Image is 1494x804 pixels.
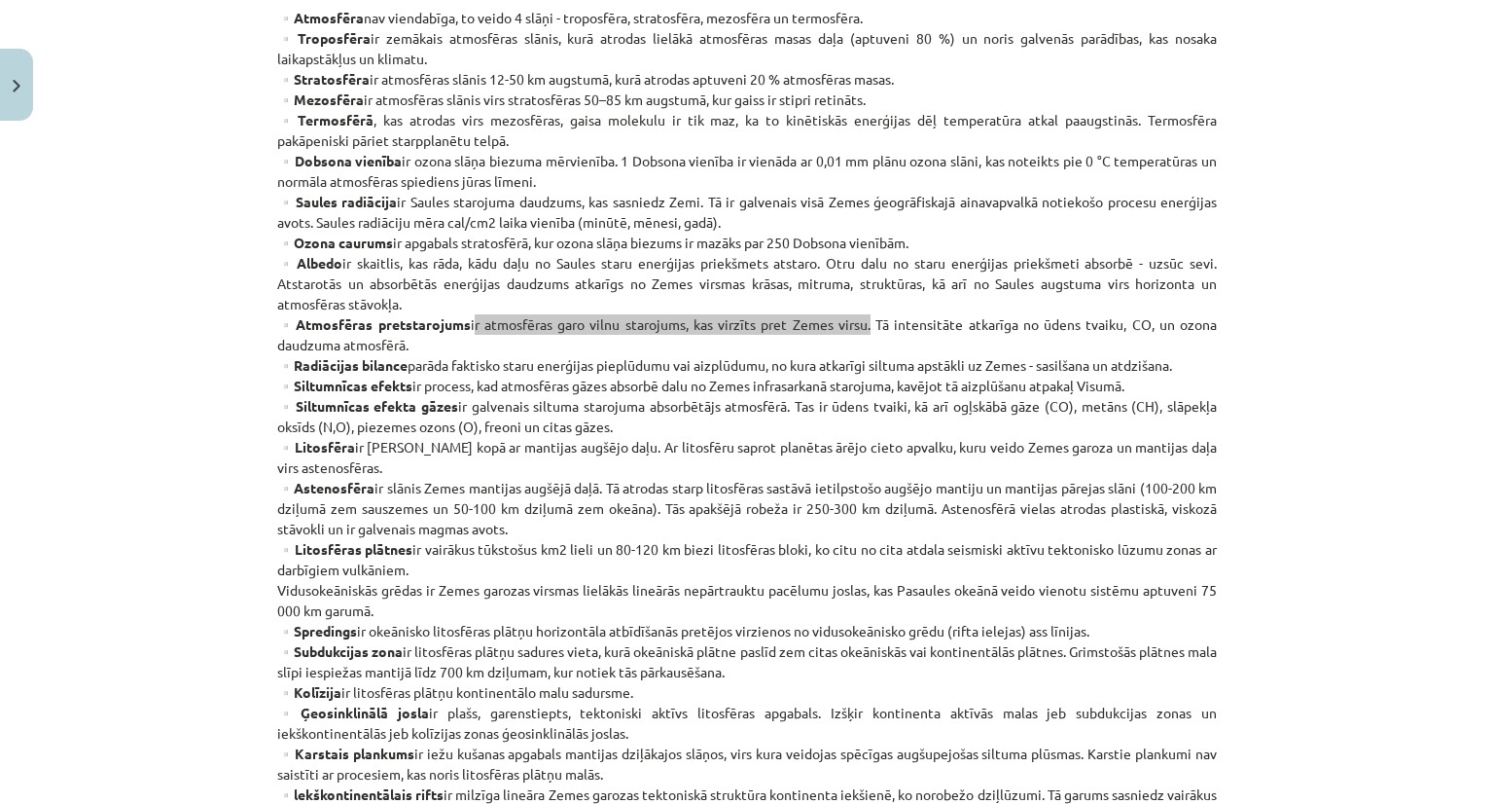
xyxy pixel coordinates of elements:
[277,704,429,721] strong: ▫️Ģeosinklinālā josla
[13,80,20,92] img: icon-close-lesson-0947bae3869378f0d4975bcd49f059093ad1ed9edebbc8119c70593378902aed.svg
[421,397,458,415] strong: gāzes
[277,193,397,210] strong: ▫️Saules radiācija
[277,786,444,803] strong: ▫️lekškontinentālais rifts
[277,315,471,333] strong: ▫️Atmosfēras pretstarojums
[277,111,373,128] strong: ▫️Termosfērā
[277,70,370,88] strong: ▫️Stratosfēra
[277,438,355,456] strong: ▫️Litosfēra
[277,152,402,169] strong: ▫️Dobsona vienība
[277,642,403,660] strong: ▫️Subdukcijas zona
[277,622,357,640] strong: ▫️Spredings
[277,356,408,374] strong: ▫️Radiācijas bilance
[277,479,374,496] strong: ▫️Astenosfēra
[277,91,364,108] strong: ▫️Mezosfēra
[277,9,364,26] strong: ▫️Atmosfēra
[277,745,414,762] strong: ▫️Karstais plankums
[277,540,412,558] strong: ▫️Litosfēras plātnes
[277,377,412,394] strong: ▫️Siltumnīcas efekts
[277,254,342,272] strong: ▫️Albedo
[277,234,393,251] strong: ▫️Ozona caurums
[277,683,341,701] strong: ▫️Kolīzija
[277,397,416,415] strong: ▫️Siltumnīcas efekta
[277,29,371,47] strong: ▫️Troposfēra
